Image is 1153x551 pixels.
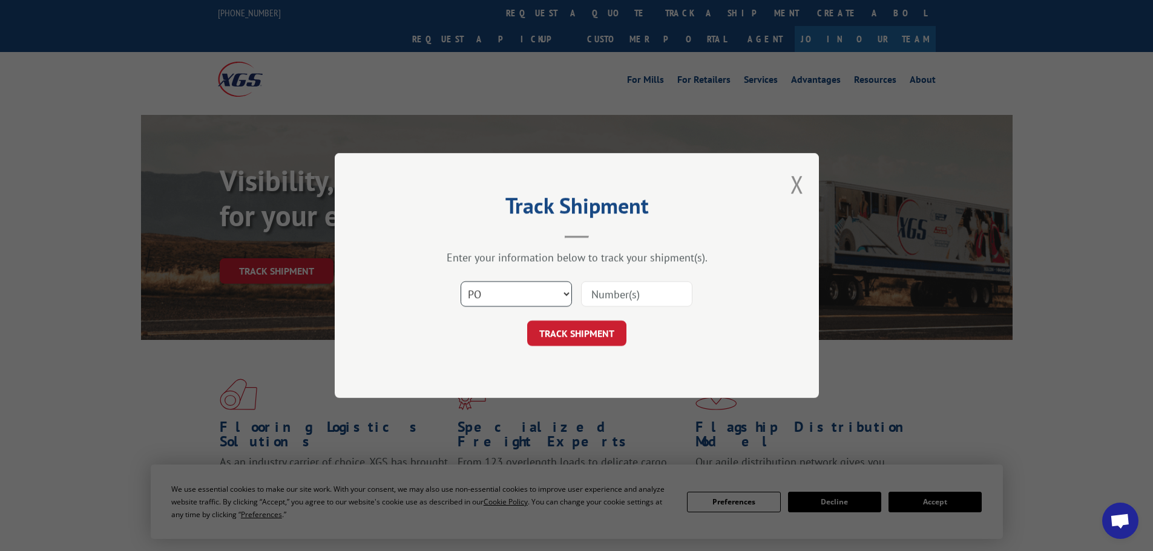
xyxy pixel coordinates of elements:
div: Enter your information below to track your shipment(s). [395,250,758,264]
div: Open chat [1102,503,1138,539]
button: TRACK SHIPMENT [527,321,626,346]
button: Close modal [790,168,804,200]
h2: Track Shipment [395,197,758,220]
input: Number(s) [581,281,692,307]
